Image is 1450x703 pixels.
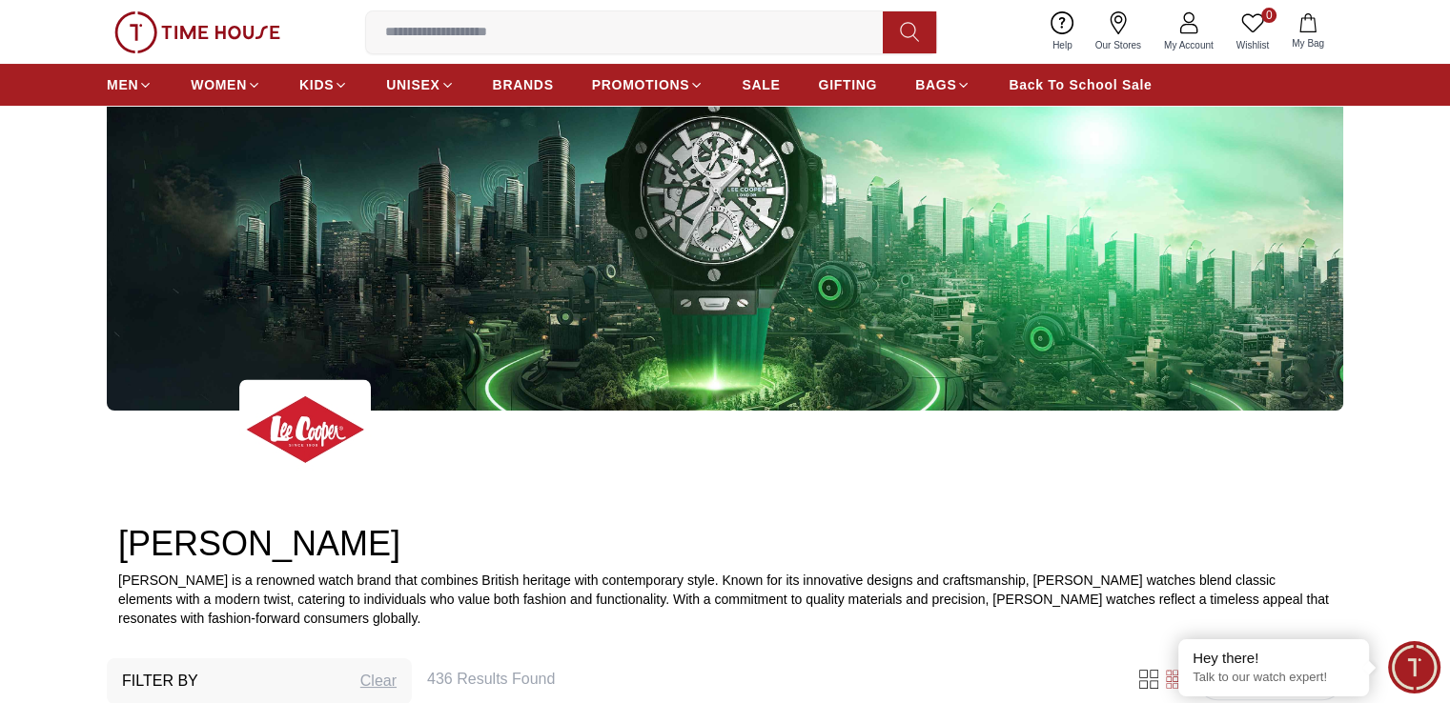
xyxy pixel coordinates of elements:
[118,525,1332,563] h2: [PERSON_NAME]
[1280,10,1336,54] button: My Bag
[1156,38,1221,52] span: My Account
[1388,641,1440,693] div: Chat Widget
[1041,8,1084,56] a: Help
[239,379,371,479] img: ...
[742,75,780,94] span: SALE
[107,75,138,94] span: MEN
[386,75,439,94] span: UNISEX
[592,68,705,102] a: PROMOTIONS
[107,68,153,102] a: MEN
[118,571,1332,628] p: [PERSON_NAME] is a renowned watch brand that combines British heritage with contemporary style. K...
[191,75,247,94] span: WOMEN
[1045,38,1080,52] span: Help
[818,68,877,102] a: GIFTING
[1009,75,1152,94] span: Back To School Sale
[427,668,1113,691] h6: 436 Results Found
[1009,68,1152,102] a: Back To School Sale
[1261,8,1276,23] span: 0
[742,68,780,102] a: SALE
[114,11,280,53] img: ...
[493,75,554,94] span: BRANDS
[915,68,970,102] a: BAGS
[915,75,956,94] span: BAGS
[360,670,397,693] div: Clear
[1225,8,1280,56] a: 0Wishlist
[1229,38,1276,52] span: Wishlist
[1084,8,1153,56] a: Our Stores
[1193,649,1355,668] div: Hey there!
[386,68,454,102] a: UNISEX
[1284,36,1332,50] span: My Bag
[493,68,554,102] a: BRANDS
[122,670,198,693] h3: Filter By
[818,75,877,94] span: GIFTING
[299,68,348,102] a: KIDS
[1088,38,1149,52] span: Our Stores
[592,75,690,94] span: PROMOTIONS
[1193,670,1355,686] p: Talk to our watch expert!
[191,68,261,102] a: WOMEN
[299,75,334,94] span: KIDS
